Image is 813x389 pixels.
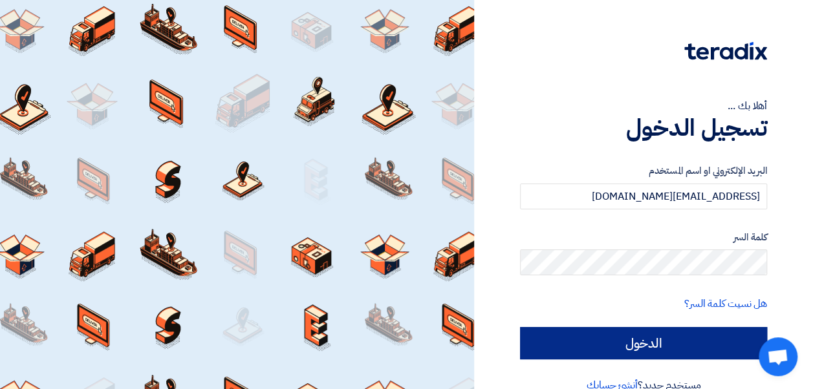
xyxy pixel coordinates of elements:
input: أدخل بريد العمل الإلكتروني او اسم المستخدم الخاص بك ... [520,184,767,209]
label: كلمة السر [520,230,767,245]
a: هل نسيت كلمة السر؟ [684,296,767,311]
div: أهلا بك ... [520,98,767,114]
input: الدخول [520,327,767,359]
label: البريد الإلكتروني او اسم المستخدم [520,163,767,178]
img: Teradix logo [684,42,767,60]
h1: تسجيل الدخول [520,114,767,142]
a: Open chat [759,337,797,376]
